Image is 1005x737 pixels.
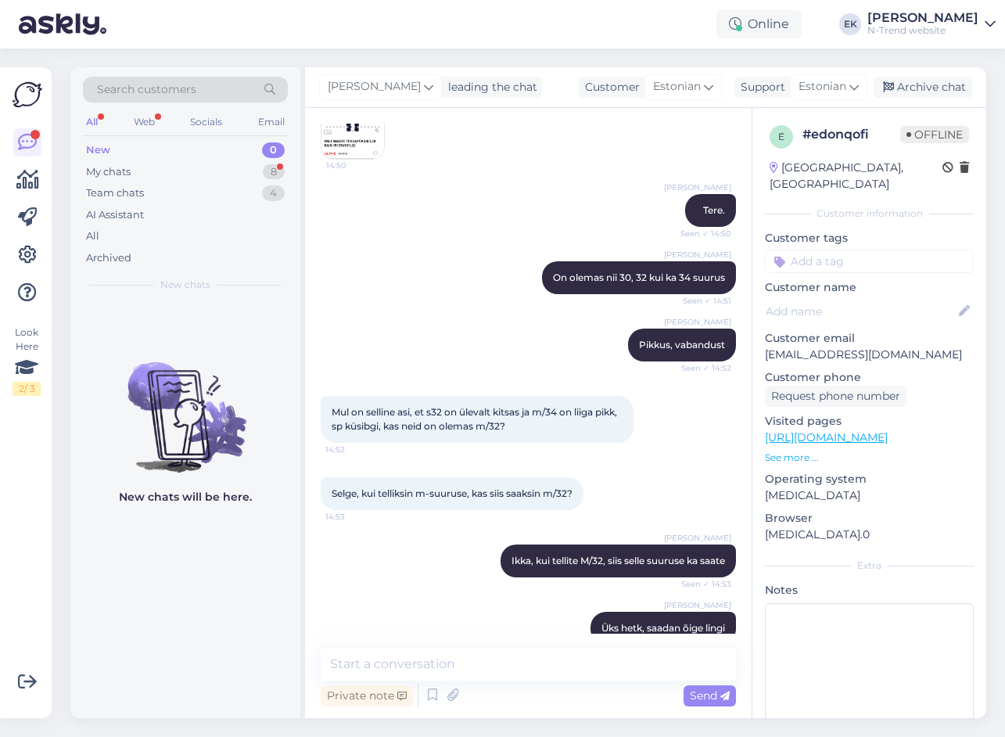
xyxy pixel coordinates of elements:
span: On olemas nii 30, 32 kui ka 34 suurus [553,271,725,283]
img: Askly Logo [13,80,42,110]
span: Üks hetk, saadan õige lingi [601,622,725,634]
input: Add a tag [765,250,974,273]
span: Ikka, kui tellite M/32, siis selle suuruse ka saate [511,555,725,566]
span: [PERSON_NAME] [328,78,421,95]
div: leading the chat [442,79,537,95]
p: Customer tags [765,230,974,246]
div: 8 [263,164,285,180]
span: Pikkus, vabandust [639,339,725,351]
p: Customer phone [765,369,974,386]
div: Private note [321,685,413,706]
a: [URL][DOMAIN_NAME] [765,430,888,444]
span: Selge, kui telliksin m-suuruse, kas siis saaksin m/32? [332,487,572,499]
p: Customer name [765,279,974,296]
span: 14:52 [325,444,384,455]
p: Operating system [765,471,974,487]
div: N-Trend website [867,24,978,37]
div: Web [131,112,158,132]
div: 0 [262,142,285,158]
div: All [83,112,101,132]
p: Browser [765,510,974,527]
p: New chats will be here. [119,489,252,505]
p: [MEDICAL_DATA].0 [765,527,974,543]
span: Seen ✓ 14:52 [673,362,731,374]
a: [PERSON_NAME]N-Trend website [867,12,996,37]
div: All [86,228,99,244]
div: # edonqofi [802,125,900,144]
span: Estonian [799,78,846,95]
div: Extra [765,559,974,573]
p: Visited pages [765,413,974,430]
p: [MEDICAL_DATA] [765,487,974,504]
img: Attachment [321,96,384,159]
div: [PERSON_NAME] [867,12,978,24]
div: Archived [86,250,131,266]
div: AI Assistant [86,207,144,223]
span: [PERSON_NAME] [664,182,731,193]
span: Seen ✓ 14:51 [673,295,731,307]
span: Search customers [97,81,196,98]
span: [PERSON_NAME] [664,249,731,261]
div: Email [255,112,288,132]
span: [PERSON_NAME] [664,599,731,611]
div: New [86,142,110,158]
p: Notes [765,582,974,599]
span: e [778,131,784,142]
div: Team chats [86,185,144,201]
div: My chats [86,164,131,180]
span: Offline [900,126,969,143]
span: [PERSON_NAME] [664,316,731,328]
img: No chats [70,334,300,475]
span: Estonian [653,78,701,95]
span: Seen ✓ 14:50 [673,228,731,239]
div: Customer information [765,207,974,221]
div: Support [734,79,785,95]
span: 14:53 [325,511,384,523]
div: [GEOGRAPHIC_DATA], [GEOGRAPHIC_DATA] [770,160,942,192]
div: Archive chat [874,77,972,98]
p: [EMAIL_ADDRESS][DOMAIN_NAME] [765,347,974,363]
span: New chats [160,278,210,292]
div: Request phone number [765,386,906,407]
div: Socials [187,112,225,132]
div: 4 [262,185,285,201]
p: See more ... [765,451,974,465]
div: Look Here [13,325,41,396]
span: [PERSON_NAME] [664,532,731,544]
p: Customer email [765,330,974,347]
div: 2 / 3 [13,382,41,396]
span: Mul on selline asi, et s32 on ülevalt kitsas ja m/34 on liiga pikk, sp küsibgi, kas neid on olema... [332,406,619,432]
div: EK [839,13,861,35]
span: 14:50 [326,160,385,171]
span: Seen ✓ 14:53 [673,578,731,590]
span: Tere. [703,204,725,216]
div: Customer [579,79,640,95]
input: Add name [766,303,956,320]
div: Online [716,10,802,38]
span: Send [690,688,730,703]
